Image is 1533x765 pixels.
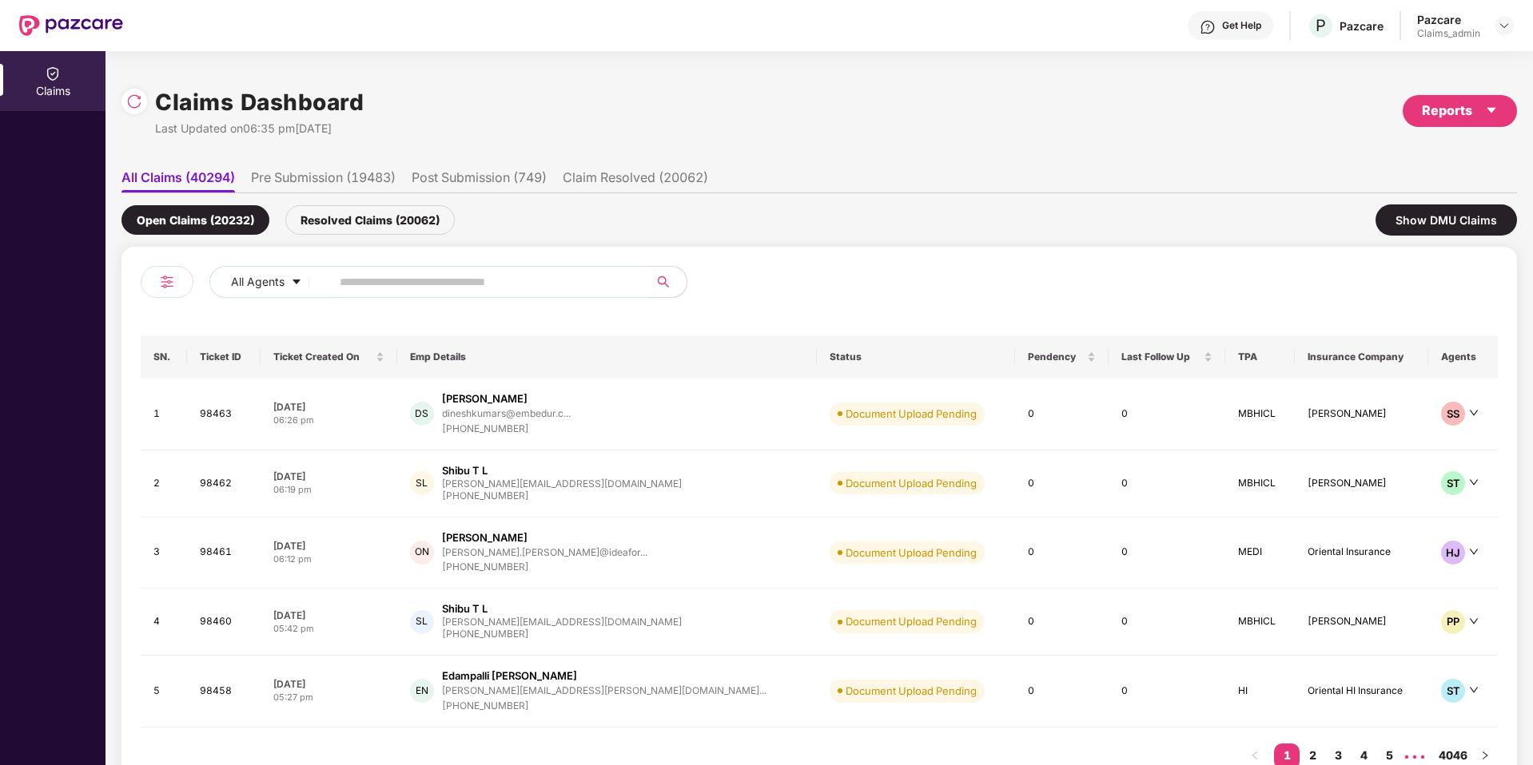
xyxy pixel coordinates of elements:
th: Ticket ID [187,335,261,379]
th: TPA [1225,335,1295,379]
td: 0 [1015,379,1109,450]
span: All Agents [231,273,285,291]
div: Document Upload Pending [846,545,977,561]
button: search [647,266,687,298]
span: down [1469,685,1479,695]
div: [PHONE_NUMBER] [442,560,647,575]
td: 2 [141,450,187,517]
td: [PERSON_NAME] [1295,589,1428,656]
td: 3 [141,517,187,589]
h1: Claims Dashboard [155,85,364,120]
div: [DATE] [273,539,384,553]
li: Claim Resolved (20062) [563,169,708,192]
li: All Claims (40294) [121,169,235,192]
td: 0 [1109,656,1225,727]
td: 98462 [187,450,261,517]
span: caret-down [1485,104,1498,117]
span: down [1469,408,1479,418]
td: 0 [1109,450,1225,517]
span: down [1469,616,1479,626]
img: svg+xml;base64,PHN2ZyB4bWxucz0iaHR0cDovL3d3dy53My5vcmcvMjAwMC9zdmciIHdpZHRoPSIyNCIgaGVpZ2h0PSIyNC... [157,272,177,291]
div: HJ [1441,541,1465,565]
th: Pendency [1015,335,1109,379]
th: Insurance Company [1295,335,1428,379]
td: MBHICL [1225,379,1295,450]
div: SL [410,610,434,634]
div: [DATE] [273,470,384,483]
td: 5 [141,656,187,727]
div: SS [1441,402,1465,426]
div: 06:12 pm [273,553,384,566]
img: svg+xml;base64,PHN2ZyBpZD0iRHJvcGRvd24tMzJ4MzIiIHhtbG5zPSJodHRwOi8vd3d3LnczLm9yZy8yMDAwL3N2ZyIgd2... [1498,19,1511,32]
div: SL [410,471,434,495]
span: P [1316,16,1326,35]
div: Document Upload Pending [846,683,977,699]
th: Last Follow Up [1109,335,1225,379]
div: Get Help [1222,19,1261,32]
div: [PERSON_NAME][EMAIL_ADDRESS][PERSON_NAME][DOMAIN_NAME]... [442,685,766,696]
li: Post Submission (749) [412,169,547,192]
img: svg+xml;base64,PHN2ZyBpZD0iSGVscC0zMngzMiIgeG1sbnM9Imh0dHA6Ly93d3cudzMub3JnLzIwMDAvc3ZnIiB3aWR0aD... [1200,19,1216,35]
span: Ticket Created On [273,351,372,363]
td: Oriental Insurance [1295,517,1428,589]
div: DS [410,402,434,426]
td: 0 [1015,589,1109,656]
div: [DATE] [273,400,384,414]
td: 0 [1109,589,1225,656]
span: down [1469,547,1479,557]
span: right [1480,751,1490,760]
div: EN [410,679,434,703]
div: Edampalli [PERSON_NAME] [442,668,577,684]
img: New Pazcare Logo [19,15,123,36]
div: [PHONE_NUMBER] [442,699,766,714]
th: Status [817,335,1015,379]
td: 1 [141,379,187,450]
td: 0 [1015,517,1109,589]
div: Pazcare [1417,12,1480,27]
td: 98463 [187,379,261,450]
td: 98458 [187,656,261,727]
td: MBHICL [1225,450,1295,517]
div: [PERSON_NAME][EMAIL_ADDRESS][DOMAIN_NAME] [442,478,682,489]
span: down [1469,478,1479,487]
div: Document Upload Pending [846,613,977,629]
th: Agents [1428,335,1498,379]
img: svg+xml;base64,PHN2ZyBpZD0iUmVsb2FkLTMyeDMyIiB4bWxucz0iaHR0cDovL3d3dy53My5vcmcvMjAwMC9zdmciIHdpZH... [126,93,142,109]
td: 98460 [187,589,261,656]
button: All Agentscaret-down [209,266,336,298]
span: Pendency [1028,351,1085,363]
div: [PHONE_NUMBER] [442,627,682,642]
td: 4 [141,589,187,656]
div: dineshkumars@embedur.c... [442,408,571,418]
span: Last Follow Up [1121,351,1201,363]
div: Claims_admin [1417,27,1480,40]
td: [PERSON_NAME] [1295,450,1428,517]
div: 05:42 pm [273,622,384,636]
div: Open Claims (20232) [121,205,269,235]
div: ST [1441,471,1465,495]
span: left [1250,751,1260,760]
li: Pre Submission (19483) [251,169,396,192]
div: Show DMU Claims [1376,204,1517,236]
div: PP [1441,610,1465,634]
div: Shibu T L [442,463,488,478]
div: [DATE] [273,677,384,691]
div: Document Upload Pending [846,406,977,422]
div: Shibu T L [442,601,488,616]
div: 05:27 pm [273,691,384,704]
td: HI [1225,656,1295,727]
td: 0 [1109,379,1225,450]
span: search [647,275,679,288]
div: [PERSON_NAME].[PERSON_NAME]@ideafor... [442,547,647,557]
div: ON [410,541,434,565]
div: [PHONE_NUMBER] [442,489,682,504]
span: caret-down [291,276,302,289]
td: Oriental HI Insurance [1295,656,1428,727]
div: 06:26 pm [273,414,384,427]
td: MBHICL [1225,589,1295,656]
th: SN. [141,335,187,379]
td: [PERSON_NAME] [1295,379,1428,450]
div: [PERSON_NAME] [442,530,528,545]
div: Pazcare [1340,18,1384,34]
div: 06:19 pm [273,483,384,497]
